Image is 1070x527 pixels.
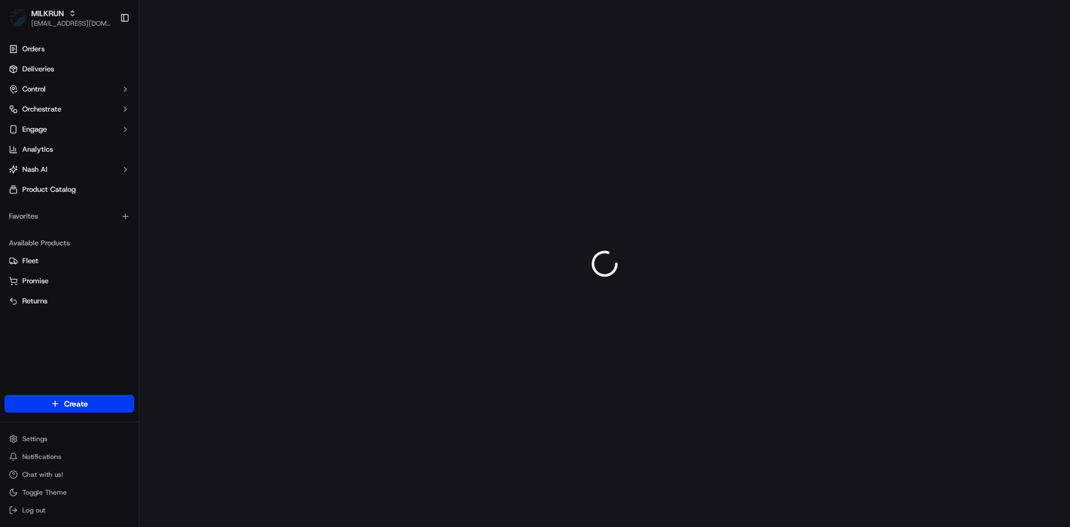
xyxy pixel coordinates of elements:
[22,296,47,306] span: Returns
[9,276,130,286] a: Promise
[31,19,111,28] button: [EMAIL_ADDRESS][DOMAIN_NAME]
[22,488,67,497] span: Toggle Theme
[4,181,134,199] a: Product Catalog
[4,252,134,270] button: Fleet
[4,161,134,178] button: Nash AI
[22,434,47,443] span: Settings
[9,296,130,306] a: Returns
[4,272,134,290] button: Promise
[4,431,134,447] button: Settings
[31,8,64,19] button: MILKRUN
[22,452,61,461] span: Notifications
[22,44,45,54] span: Orders
[22,104,61,114] span: Orchestrate
[22,506,45,515] span: Log out
[4,40,134,58] a: Orders
[9,256,130,266] a: Fleet
[4,100,134,118] button: Orchestrate
[4,234,134,252] div: Available Products
[4,207,134,225] div: Favorites
[22,470,63,479] span: Chat with us!
[4,60,134,78] a: Deliveries
[4,449,134,465] button: Notifications
[4,80,134,98] button: Control
[4,467,134,482] button: Chat with us!
[4,485,134,500] button: Toggle Theme
[4,141,134,158] a: Analytics
[22,165,47,175] span: Nash AI
[64,398,88,409] span: Create
[22,185,76,195] span: Product Catalog
[4,4,115,31] button: MILKRUNMILKRUN[EMAIL_ADDRESS][DOMAIN_NAME]
[4,502,134,518] button: Log out
[4,120,134,138] button: Engage
[22,276,48,286] span: Promise
[4,292,134,310] button: Returns
[4,395,134,413] button: Create
[22,84,46,94] span: Control
[22,256,38,266] span: Fleet
[22,124,47,134] span: Engage
[9,9,27,27] img: MILKRUN
[22,144,53,154] span: Analytics
[22,64,54,74] span: Deliveries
